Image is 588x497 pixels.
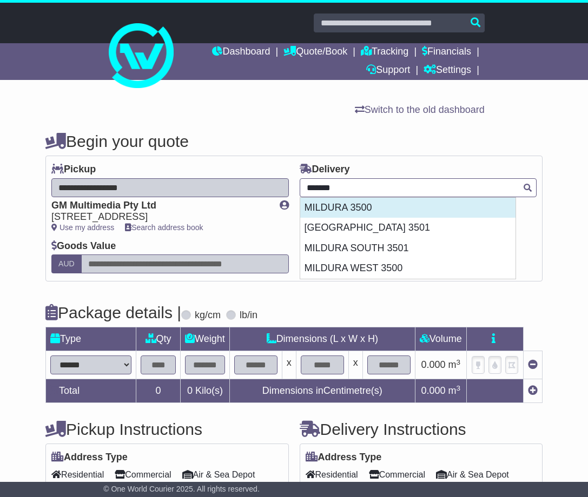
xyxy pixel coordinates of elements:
[182,466,255,483] span: Air & Sea Depot
[369,466,425,483] span: Commercial
[422,43,471,62] a: Financials
[51,254,82,273] label: AUD
[436,466,509,483] span: Air & Sea Depot
[306,466,358,483] span: Residential
[528,385,538,396] a: Add new item
[51,466,104,483] span: Residential
[300,238,516,259] div: MILDURA SOUTH 3501
[212,43,270,62] a: Dashboard
[46,327,136,351] td: Type
[448,385,461,396] span: m
[300,164,350,176] label: Delivery
[366,62,410,80] a: Support
[457,384,461,392] sup: 3
[51,240,116,252] label: Goods Value
[51,452,128,464] label: Address Type
[300,420,543,438] h4: Delivery Instructions
[300,218,516,238] div: [GEOGRAPHIC_DATA] 3501
[115,466,171,483] span: Commercial
[181,379,230,403] td: Kilo(s)
[457,358,461,366] sup: 3
[195,310,221,321] label: kg/cm
[306,452,382,464] label: Address Type
[448,359,461,370] span: m
[282,351,296,379] td: x
[415,327,466,351] td: Volume
[528,359,538,370] a: Remove this item
[136,379,181,403] td: 0
[125,223,203,232] a: Search address book
[300,258,516,279] div: MILDURA WEST 3500
[103,485,260,493] span: © One World Courier 2025. All rights reserved.
[187,385,193,396] span: 0
[421,359,446,370] span: 0.000
[421,385,446,396] span: 0.000
[361,43,408,62] a: Tracking
[136,327,181,351] td: Qty
[229,379,415,403] td: Dimensions in Centimetre(s)
[300,198,516,218] div: MILDURA 3500
[45,420,288,438] h4: Pickup Instructions
[355,104,485,115] a: Switch to the old dashboard
[51,200,268,212] div: GM Multimedia Pty Ltd
[229,327,415,351] td: Dimensions (L x W x H)
[45,304,181,321] h4: Package details |
[300,178,537,197] typeahead: Please provide city
[51,223,114,232] a: Use my address
[283,43,347,62] a: Quote/Book
[240,310,257,321] label: lb/in
[181,327,230,351] td: Weight
[424,62,471,80] a: Settings
[46,379,136,403] td: Total
[45,132,543,150] h4: Begin your quote
[51,164,96,176] label: Pickup
[348,351,362,379] td: x
[51,211,268,223] div: [STREET_ADDRESS]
